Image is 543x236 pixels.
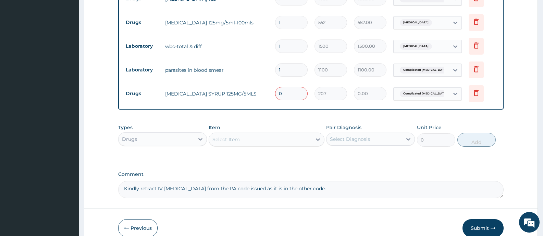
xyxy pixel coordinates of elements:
[212,136,240,143] div: Select Item
[162,16,272,30] td: [MEDICAL_DATA] 125mg/5ml-100mls
[330,136,370,143] div: Select Diagnosis
[118,125,133,131] label: Types
[400,67,451,74] span: Complicated [MEDICAL_DATA]
[209,124,220,131] label: Item
[40,73,95,142] span: We're online!
[122,40,162,53] td: Laboratory
[122,64,162,76] td: Laboratory
[162,63,272,77] td: parasites in blood smear
[122,87,162,100] td: Drugs
[400,90,451,97] span: Complicated [MEDICAL_DATA]
[400,43,432,50] span: [MEDICAL_DATA]
[112,3,129,20] div: Minimize live chat window
[122,136,137,143] div: Drugs
[13,34,28,52] img: d_794563401_company_1708531726252_794563401
[457,133,496,147] button: Add
[122,16,162,29] td: Drugs
[417,124,442,131] label: Unit Price
[118,171,504,177] label: Comment
[36,38,115,47] div: Chat with us now
[162,40,272,53] td: wbc-total & diff
[400,19,432,26] span: [MEDICAL_DATA]
[3,160,131,184] textarea: Type your message and hit 'Enter'
[162,87,272,101] td: [MEDICAL_DATA] SYRUP 125MG/5MLS
[326,124,361,131] label: Pair Diagnosis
